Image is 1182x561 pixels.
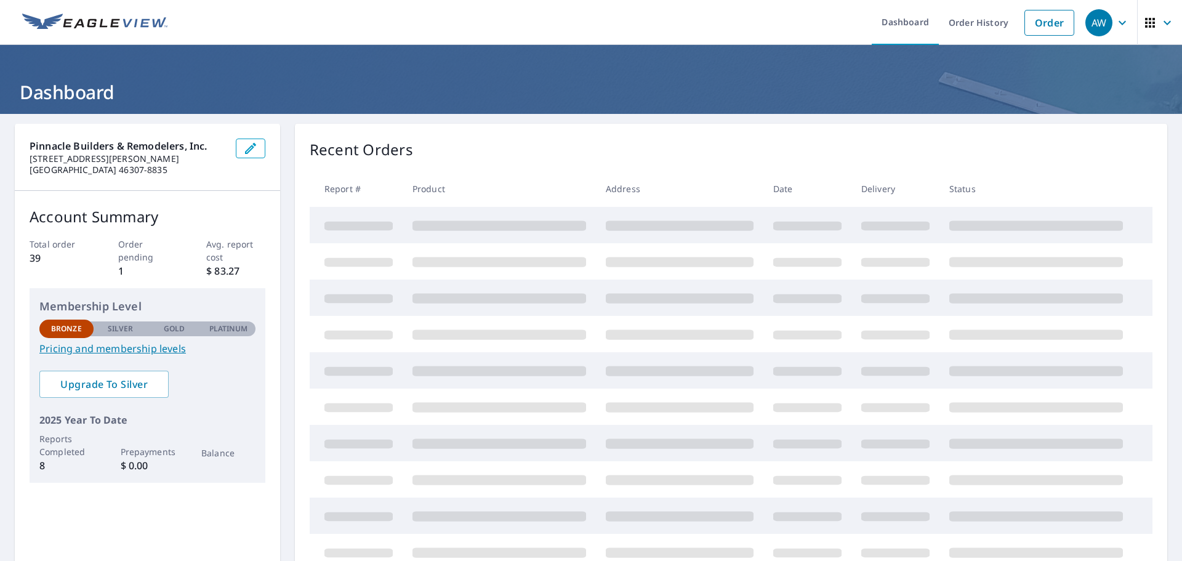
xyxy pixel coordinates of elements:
p: 1 [118,264,177,278]
p: $ 83.27 [206,264,265,278]
p: [GEOGRAPHIC_DATA] 46307-8835 [30,164,226,176]
p: [STREET_ADDRESS][PERSON_NAME] [30,153,226,164]
p: Reports Completed [39,432,94,458]
p: Silver [108,323,134,334]
th: Address [596,171,763,207]
img: EV Logo [22,14,167,32]
p: Prepayments [121,445,175,458]
p: Membership Level [39,298,255,315]
p: Recent Orders [310,139,413,161]
p: 2025 Year To Date [39,413,255,427]
th: Report # [310,171,403,207]
a: Order [1024,10,1074,36]
p: 8 [39,458,94,473]
p: Account Summary [30,206,265,228]
span: Upgrade To Silver [49,377,159,391]
a: Pricing and membership levels [39,341,255,356]
th: Status [939,171,1133,207]
th: Date [763,171,851,207]
p: Order pending [118,238,177,264]
div: AW [1085,9,1112,36]
p: Total order [30,238,89,251]
p: Gold [164,323,185,334]
a: Upgrade To Silver [39,371,169,398]
p: Bronze [51,323,82,334]
p: Avg. report cost [206,238,265,264]
th: Product [403,171,596,207]
p: $ 0.00 [121,458,175,473]
p: Balance [201,446,255,459]
h1: Dashboard [15,79,1167,105]
th: Delivery [851,171,939,207]
p: 39 [30,251,89,265]
p: Pinnacle Builders & Remodelers, Inc. [30,139,226,153]
p: Platinum [209,323,248,334]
